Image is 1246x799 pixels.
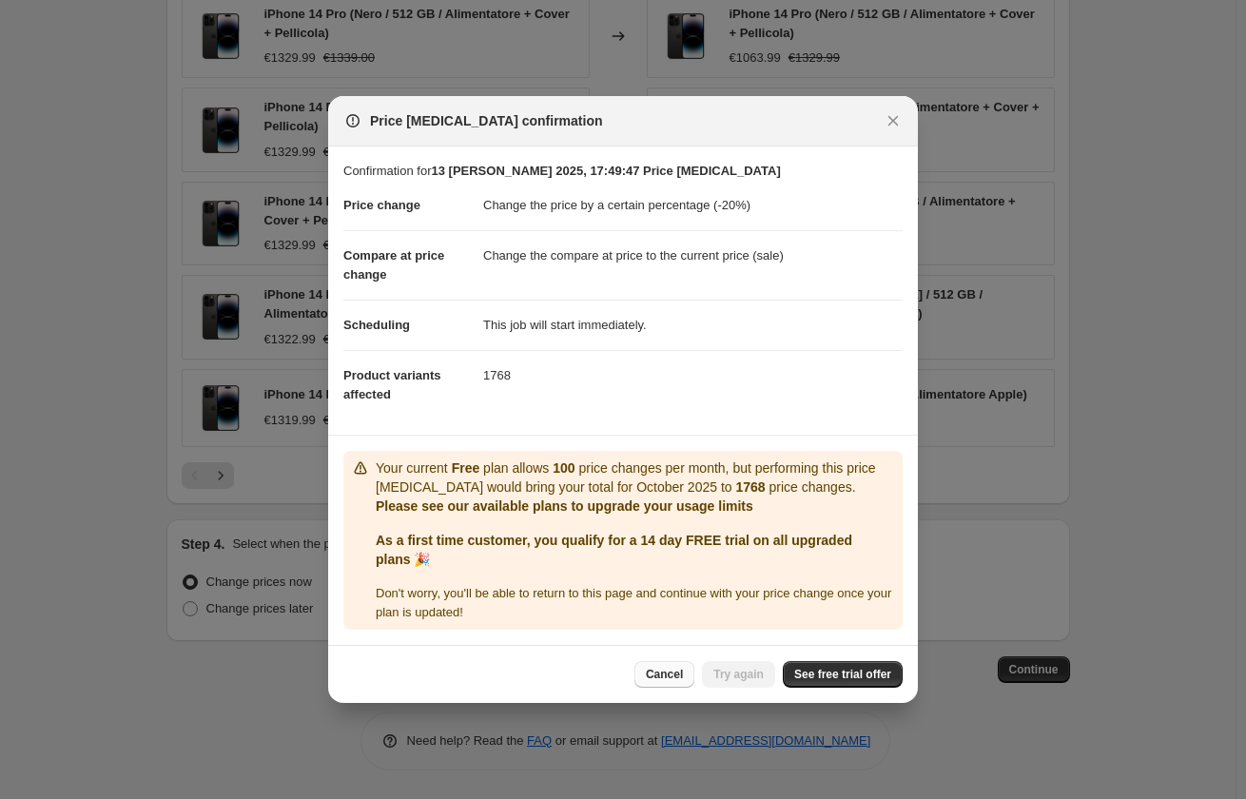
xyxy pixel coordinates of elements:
[343,318,410,332] span: Scheduling
[646,667,683,682] span: Cancel
[735,479,765,495] b: 1768
[483,300,903,350] dd: This job will start immediately.
[376,586,891,619] span: Don ' t worry, you ' ll be able to return to this page and continue with your price change once y...
[634,661,694,688] button: Cancel
[343,248,444,282] span: Compare at price change
[343,162,903,181] p: Confirmation for
[483,350,903,400] dd: 1768
[880,107,906,134] button: Close
[452,460,480,476] b: Free
[370,111,603,130] span: Price [MEDICAL_DATA] confirmation
[376,497,895,516] p: Please see our available plans to upgrade your usage limits
[483,230,903,281] dd: Change the compare at price to the current price (sale)
[376,533,852,567] b: As a first time customer, you qualify for a 14 day FREE trial on all upgraded plans 🎉
[376,458,895,497] p: Your current plan allows price changes per month, but performing this price [MEDICAL_DATA] would ...
[343,368,441,401] span: Product variants affected
[553,460,574,476] b: 100
[783,661,903,688] a: See free trial offer
[431,164,780,178] b: 13 [PERSON_NAME] 2025, 17:49:47 Price [MEDICAL_DATA]
[343,198,420,212] span: Price change
[794,667,891,682] span: See free trial offer
[483,181,903,230] dd: Change the price by a certain percentage (-20%)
